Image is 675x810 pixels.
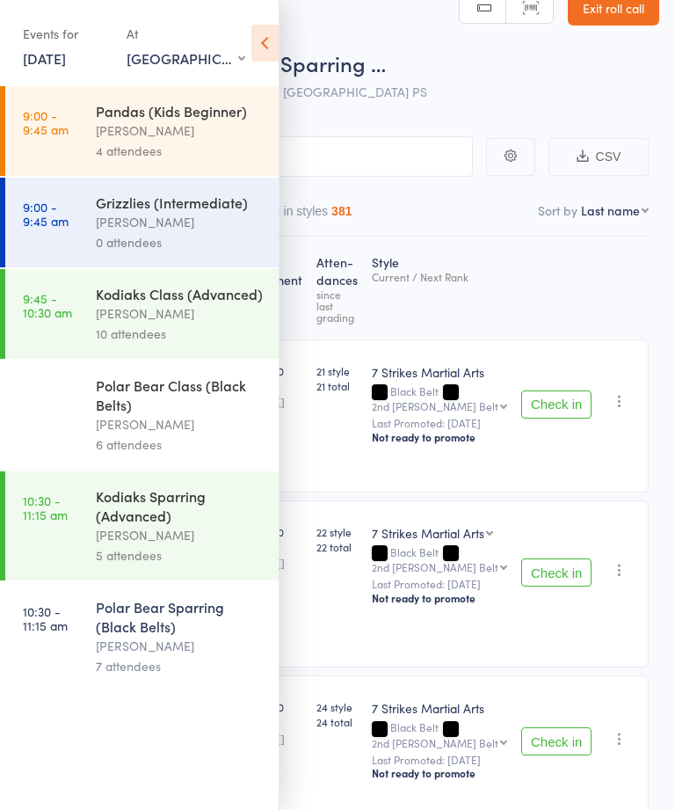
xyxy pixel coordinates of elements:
span: 21 style [316,363,358,378]
div: Polar Bear Class (Black Belts) [96,376,264,414]
div: At [127,19,245,48]
div: Not ready to promote [372,766,507,780]
div: Not ready to promote [372,430,507,444]
time: 10:30 - 11:15 am [23,604,68,632]
div: Events for [23,19,109,48]
button: CSV [548,138,649,176]
small: Last Promoted: [DATE] [372,754,507,766]
div: Black Belt [372,721,507,748]
div: Kodiaks Class (Advanced) [96,284,264,303]
button: Others in styles381 [243,195,352,236]
div: [PERSON_NAME] [96,303,264,324]
div: 7 Strikes Martial Arts [372,699,507,717]
button: Check in [521,390,592,419]
small: Last Promoted: [DATE] [372,417,507,429]
label: Sort by [538,201,577,219]
time: 9:00 - 9:45 am [23,200,69,228]
div: 7 attendees [96,656,264,676]
div: 381 [331,204,352,218]
div: 5 attendees [96,545,264,566]
div: Style [365,244,514,332]
a: [DATE] [23,48,66,68]
div: Black Belt [372,385,507,412]
span: Polar Bear Sparring … [174,48,386,77]
div: Atten­dances [309,244,365,332]
a: 9:00 -9:45 amGrizzlies (Intermediate)[PERSON_NAME]0 attendees [5,178,279,267]
div: Last name [581,201,640,219]
time: 9:00 - 9:45 am [23,108,69,136]
a: 10:30 -11:15 amPolar Bear Sparring (Black Belts)[PERSON_NAME]7 attendees [5,582,279,691]
span: [GEOGRAPHIC_DATA] PS [283,83,427,100]
div: Current / Next Rank [372,271,507,282]
div: 7 Strikes Martial Arts [372,524,484,542]
span: 24 total [316,714,358,729]
span: 21 total [316,378,358,393]
div: 2nd [PERSON_NAME] Belt [372,737,498,748]
div: 2nd [PERSON_NAME] Belt [372,400,498,412]
div: 0 attendees [96,232,264,252]
a: 9:00 -9:45 amPandas (Kids Beginner)[PERSON_NAME]4 attendees [5,86,279,176]
div: [GEOGRAPHIC_DATA] PS [127,48,245,68]
button: Check in [521,727,592,755]
div: Not ready to promote [372,591,507,605]
div: Black Belt [372,546,507,573]
div: [PERSON_NAME] [96,414,264,434]
time: 10:30 - 11:15 am [23,493,68,522]
a: 9:45 -10:30 amKodiaks Class (Advanced)[PERSON_NAME]10 attendees [5,269,279,359]
div: 6 attendees [96,434,264,455]
div: Polar Bear Sparring (Black Belts) [96,597,264,636]
div: Pandas (Kids Beginner) [96,101,264,120]
a: 9:45 -10:30 amPolar Bear Class (Black Belts)[PERSON_NAME]6 attendees [5,361,279,470]
time: 9:45 - 10:30 am [23,291,72,319]
div: 2nd [PERSON_NAME] Belt [372,561,498,573]
div: 10 attendees [96,324,264,344]
div: 7 Strikes Martial Arts [372,363,507,381]
div: [PERSON_NAME] [96,212,264,232]
div: since last grading [316,288,358,323]
button: Check in [521,558,592,587]
span: 24 style [316,699,358,714]
a: 10:30 -11:15 amKodiaks Sparring (Advanced)[PERSON_NAME]5 attendees [5,471,279,580]
div: Grizzlies (Intermediate) [96,193,264,212]
span: 22 total [316,539,358,554]
div: [PERSON_NAME] [96,525,264,545]
div: [PERSON_NAME] [96,120,264,141]
div: 4 attendees [96,141,264,161]
div: Kodiaks Sparring (Advanced) [96,486,264,525]
div: [PERSON_NAME] [96,636,264,656]
span: 22 style [316,524,358,539]
small: Last Promoted: [DATE] [372,578,507,590]
time: 9:45 - 10:30 am [23,383,72,411]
